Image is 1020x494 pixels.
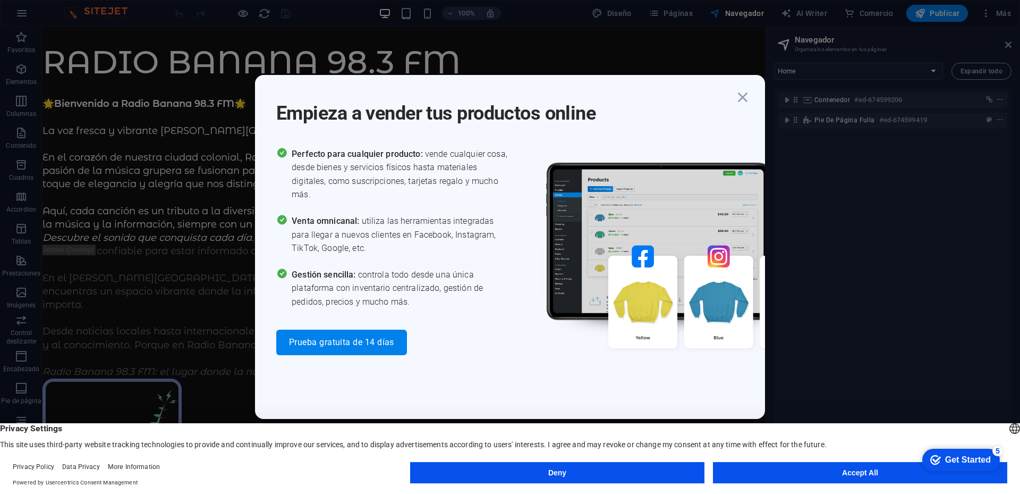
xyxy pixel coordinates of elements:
[8,5,86,28] div: Get Started 5 items remaining, 0% complete
[292,268,510,309] span: controla todo desde una única plataforma con inventario centralizado, gestión de pedidos, precios...
[31,12,77,21] div: Get Started
[292,216,361,226] span: Venta omnicanal:
[276,88,733,126] h1: Empieza a vender tus productos online
[289,338,394,347] span: Prueba gratuita de 14 días
[276,330,407,355] button: Prueba gratuita de 14 días
[292,147,510,202] span: vende cualquier cosa, desde bienes y servicios físicos hasta materiales digitales, como suscripci...
[292,270,358,280] span: Gestión sencilla:
[529,147,847,380] img: promo_image.png
[79,2,89,13] div: 5
[292,214,510,255] span: utiliza las herramientas integradas para llegar a nuevos clientes en Facebook, Instagram, TikTok,...
[292,149,425,159] span: Perfecto para cualquier producto:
